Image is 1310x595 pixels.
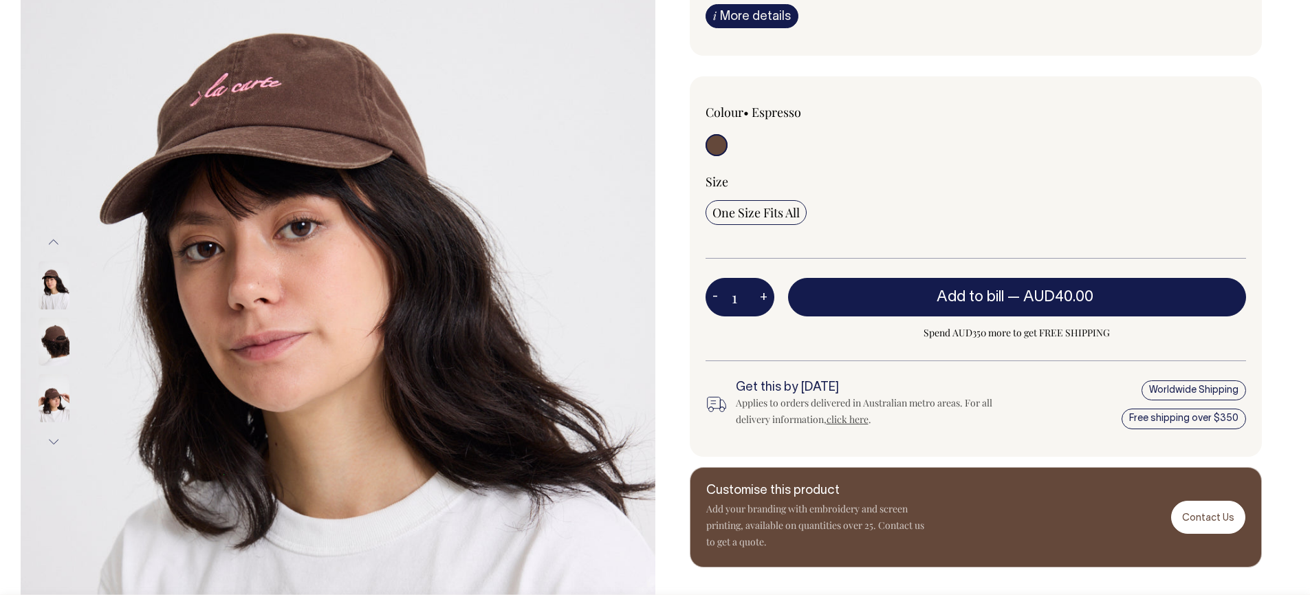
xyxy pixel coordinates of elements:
span: AUD40.00 [1023,290,1093,304]
div: Size [706,173,1247,190]
button: Add to bill —AUD40.00 [788,278,1247,316]
img: espresso [39,318,69,366]
img: espresso [39,374,69,422]
button: - [706,283,725,311]
button: Next [43,426,64,457]
div: Colour [706,104,922,120]
button: Previous [43,226,64,257]
span: One Size Fits All [712,204,800,221]
p: Add your branding with embroidery and screen printing, available on quantities over 25. Contact u... [706,501,926,550]
h6: Customise this product [706,484,926,498]
label: Espresso [752,104,801,120]
span: • [743,104,749,120]
img: espresso [39,261,69,310]
span: Add to bill [937,290,1004,304]
a: iMore details [706,4,798,28]
span: Spend AUD350 more to get FREE SHIPPING [788,325,1247,341]
a: Contact Us [1171,501,1245,533]
h6: Get this by [DATE] [736,381,1001,395]
span: i [713,8,717,23]
a: click here [827,413,869,426]
div: Applies to orders delivered in Australian metro areas. For all delivery information, . [736,395,1001,428]
input: One Size Fits All [706,200,807,225]
button: + [753,283,774,311]
span: — [1007,290,1097,304]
